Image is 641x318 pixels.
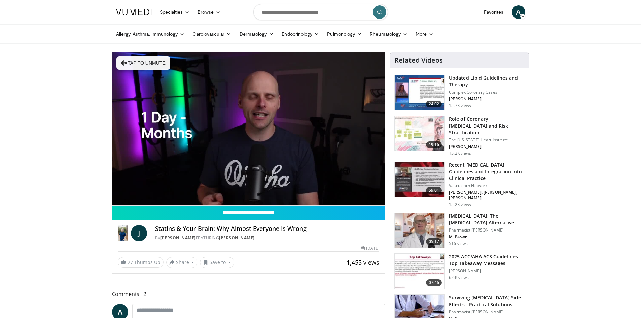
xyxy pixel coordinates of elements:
div: By FEATURING [155,235,379,241]
a: A [512,5,525,19]
p: Pharmacist [PERSON_NAME] [449,227,525,233]
a: Specialties [156,5,194,19]
h3: 2025 ACC/AHA ACS Guidelines: Top Takeaway Messages [449,253,525,267]
span: 07:46 [426,279,442,286]
input: Search topics, interventions [253,4,388,20]
p: 15.2K views [449,202,471,207]
button: Tap to unmute [116,56,170,70]
h3: Recent [MEDICAL_DATA] Guidelines and Integration into Clinical Practice [449,162,525,182]
p: [PERSON_NAME], [PERSON_NAME], [PERSON_NAME] [449,190,525,201]
img: 77f671eb-9394-4acc-bc78-a9f077f94e00.150x105_q85_crop-smart_upscale.jpg [395,75,444,110]
p: 6.6K views [449,275,469,280]
span: 59:01 [426,187,442,194]
img: 1efa8c99-7b8a-4ab5-a569-1c219ae7bd2c.150x105_q85_crop-smart_upscale.jpg [395,116,444,151]
a: J [131,225,147,241]
img: 369ac253-1227-4c00-b4e1-6e957fd240a8.150x105_q85_crop-smart_upscale.jpg [395,254,444,289]
button: Save to [200,257,234,268]
a: 19:16 Role of Coronary [MEDICAL_DATA] and Risk Stratification The [US_STATE] Heart Institute [PER... [394,116,525,156]
a: Cardiovascular [188,27,235,41]
p: 516 views [449,241,468,246]
p: [PERSON_NAME] [449,268,525,274]
a: Browse [193,5,224,19]
span: 19:16 [426,141,442,148]
a: Endocrinology [278,27,323,41]
div: [DATE] [361,245,379,251]
h3: [MEDICAL_DATA]: The [MEDICAL_DATA] Alternative [449,213,525,226]
span: 1,455 views [347,258,379,267]
a: Pulmonology [323,27,366,41]
a: 05:17 [MEDICAL_DATA]: The [MEDICAL_DATA] Alternative Pharmacist [PERSON_NAME] M. Brown 516 views [394,213,525,248]
a: [PERSON_NAME] [219,235,255,241]
span: 05:17 [426,238,442,245]
a: Allergy, Asthma, Immunology [112,27,189,41]
img: 87825f19-cf4c-4b91-bba1-ce218758c6bb.150x105_q85_crop-smart_upscale.jpg [395,162,444,197]
img: VuMedi Logo [116,9,152,15]
p: Pharmacist [PERSON_NAME] [449,309,525,315]
video-js: Video Player [112,52,385,206]
p: The [US_STATE] Heart Institute [449,137,525,143]
span: 24:02 [426,101,442,107]
a: 27 Thumbs Up [118,257,164,268]
h3: Surviving [MEDICAL_DATA] Side Effects - Practical Solutions [449,294,525,308]
p: M. Brown [449,234,525,240]
a: Favorites [480,5,508,19]
p: 15.7K views [449,103,471,108]
a: Rheumatology [366,27,412,41]
span: 27 [128,259,133,266]
a: Dermatology [236,27,278,41]
a: [PERSON_NAME] [160,235,196,241]
img: Dr. Jordan Rennicke [118,225,129,241]
p: [PERSON_NAME] [449,144,525,149]
p: 15.2K views [449,151,471,156]
a: More [412,27,437,41]
h4: Statins & Your Brain: Why Almost Everyone Is Wrong [155,225,379,233]
button: Share [166,257,198,268]
p: [PERSON_NAME] [449,96,525,102]
h3: Role of Coronary [MEDICAL_DATA] and Risk Stratification [449,116,525,136]
a: 07:46 2025 ACC/AHA ACS Guidelines: Top Takeaway Messages [PERSON_NAME] 6.6K views [394,253,525,289]
a: 24:02 Updated Lipid Guidelines and Therapy Complex Coronary Cases [PERSON_NAME] 15.7K views [394,75,525,110]
p: Complex Coronary Cases [449,90,525,95]
a: 59:01 Recent [MEDICAL_DATA] Guidelines and Integration into Clinical Practice Vasculearn Network ... [394,162,525,207]
img: ce9609b9-a9bf-4b08-84dd-8eeb8ab29fc6.150x105_q85_crop-smart_upscale.jpg [395,213,444,248]
p: Vasculearn Network [449,183,525,188]
h4: Related Videos [394,56,443,64]
h3: Updated Lipid Guidelines and Therapy [449,75,525,88]
span: Comments 2 [112,290,385,298]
